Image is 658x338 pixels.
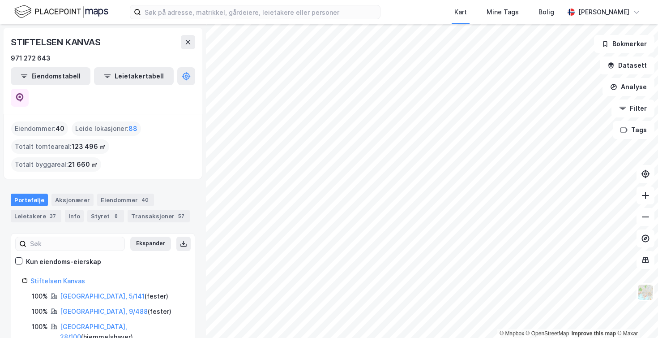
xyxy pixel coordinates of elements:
[613,121,654,139] button: Tags
[32,291,48,302] div: 100%
[26,237,124,251] input: Søk
[526,330,569,337] a: OpenStreetMap
[11,121,68,136] div: Eiendommer :
[56,123,64,134] span: 40
[572,330,616,337] a: Improve this map
[11,53,51,64] div: 971 272 643
[594,35,654,53] button: Bokmerker
[11,157,101,172] div: Totalt byggareal :
[32,321,48,332] div: 100%
[94,67,174,85] button: Leietakertabell
[454,7,467,17] div: Kart
[140,195,150,204] div: 40
[11,67,90,85] button: Eiendomstabell
[637,284,654,301] img: Z
[65,210,84,222] div: Info
[578,7,629,17] div: [PERSON_NAME]
[97,194,154,206] div: Eiendommer
[60,308,148,315] a: [GEOGRAPHIC_DATA], 9/488
[487,7,519,17] div: Mine Tags
[11,139,109,154] div: Totalt tomteareal :
[11,210,61,222] div: Leietakere
[30,277,85,285] a: Stiftelsen Kanvas
[68,159,98,170] span: 21 660 ㎡
[48,212,58,221] div: 37
[14,4,108,20] img: logo.f888ab2527a4732fd821a326f86c7f29.svg
[600,56,654,74] button: Datasett
[11,35,103,49] div: STIFTELSEN KANVAS
[613,295,658,338] div: Kontrollprogram for chat
[130,237,171,251] button: Ekspander
[611,100,654,117] button: Filter
[613,295,658,338] iframe: Chat Widget
[72,121,141,136] div: Leide lokasjoner :
[176,212,186,221] div: 57
[60,291,168,302] div: ( fester )
[602,78,654,96] button: Analyse
[60,292,145,300] a: [GEOGRAPHIC_DATA], 5/141
[111,212,120,221] div: 8
[141,5,380,19] input: Søk på adresse, matrikkel, gårdeiere, leietakere eller personer
[60,306,171,317] div: ( fester )
[51,194,94,206] div: Aksjonærer
[26,256,101,267] div: Kun eiendoms-eierskap
[87,210,124,222] div: Styret
[538,7,554,17] div: Bolig
[72,141,106,152] span: 123 496 ㎡
[128,123,137,134] span: 88
[500,330,524,337] a: Mapbox
[128,210,190,222] div: Transaksjoner
[11,194,48,206] div: Portefølje
[32,306,48,317] div: 100%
